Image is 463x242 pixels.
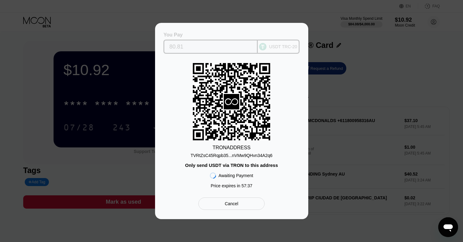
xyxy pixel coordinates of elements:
div: TRON ADDRESS [213,145,251,151]
div: Awaiting Payment [219,173,253,178]
div: Cancel [225,201,238,206]
div: USDT TRC-20 [269,44,297,49]
iframe: Button to launch messaging window [438,217,458,237]
span: 57 : 37 [241,183,252,188]
div: Cancel [198,197,264,210]
div: Price expires in [211,183,253,188]
div: You PayUSDT TRC-20 [164,32,299,54]
div: You Pay [163,32,258,38]
div: TVRtZsC45Rqpb35...nVMw9QHvn34A2q6 [191,151,273,158]
div: TVRtZsC45Rqpb35...nVMw9QHvn34A2q6 [191,153,273,158]
div: Only send USDT via TRON to this address [185,163,278,168]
